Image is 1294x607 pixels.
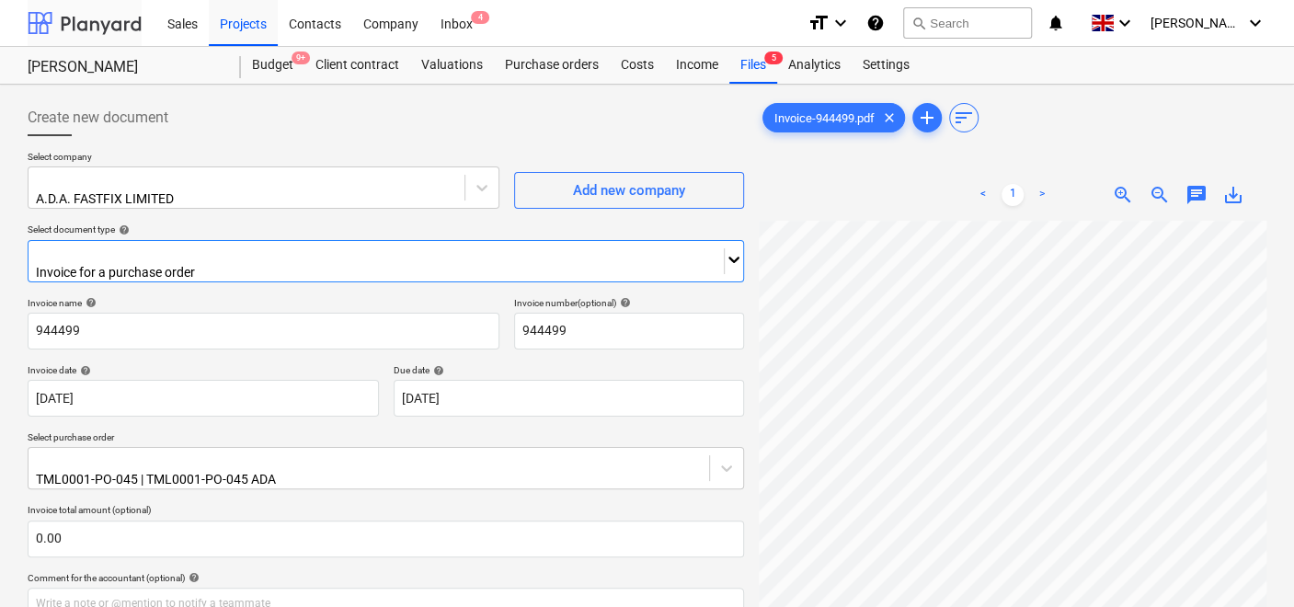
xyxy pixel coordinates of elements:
[241,47,304,84] div: Budget
[1112,184,1134,206] span: zoom_in
[36,472,489,487] div: TML0001-PO-045 | TML0001-PO-045 ADA
[764,52,783,64] span: 5
[972,184,994,206] a: Previous page
[471,11,489,24] span: 4
[394,364,745,376] div: Due date
[429,365,444,376] span: help
[665,47,729,84] a: Income
[573,178,685,202] div: Add new company
[762,103,905,132] div: Invoice-944499.pdf
[185,572,200,583] span: help
[1002,184,1024,206] a: Page 1 is your current page
[1031,184,1053,206] a: Next page
[28,504,744,520] p: Invoice total amount (optional)
[28,364,379,376] div: Invoice date
[1202,519,1294,607] iframe: Chat Widget
[729,47,777,84] div: Files
[28,313,499,349] input: Invoice name
[514,313,744,349] input: Invoice number
[115,224,130,235] span: help
[953,107,975,129] span: sort
[777,47,852,84] a: Analytics
[28,107,168,129] span: Create new document
[763,111,886,125] span: Invoice-944499.pdf
[878,107,900,129] span: clear
[1149,184,1171,206] span: zoom_out
[292,52,310,64] span: 9+
[514,172,744,209] button: Add new company
[28,223,744,235] div: Select document type
[82,297,97,308] span: help
[616,297,631,308] span: help
[28,380,379,417] input: Invoice date not specified
[852,47,921,84] a: Settings
[410,47,494,84] a: Valuations
[1185,184,1208,206] span: chat
[729,47,777,84] a: Files5
[394,380,745,417] input: Due date not specified
[76,365,91,376] span: help
[28,521,744,557] input: Invoice total amount (optional)
[1222,184,1244,206] span: save_alt
[36,191,315,206] div: A.D.A. FASTFIX LIMITED
[494,47,610,84] a: Purchase orders
[610,47,665,84] a: Costs
[28,151,499,166] p: Select company
[36,265,456,280] div: Invoice for a purchase order
[241,47,304,84] a: Budget9+
[28,572,744,584] div: Comment for the accountant (optional)
[514,297,744,309] div: Invoice number (optional)
[28,431,744,447] p: Select purchase order
[28,297,499,309] div: Invoice name
[304,47,410,84] a: Client contract
[28,58,219,77] div: [PERSON_NAME]
[916,107,938,129] span: add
